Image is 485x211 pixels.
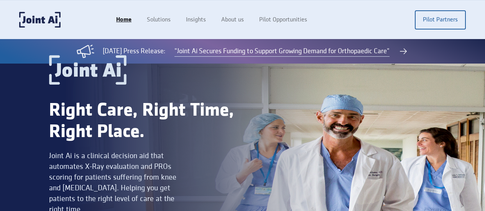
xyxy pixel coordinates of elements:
a: Solutions [139,13,178,27]
a: Pilot Partners [415,10,466,29]
div: [DATE] Press Release: [103,46,165,56]
a: home [19,12,61,28]
a: About us [214,13,252,27]
a: "Joint Ai Secures Funding to Support Growing Demand for Orthopaedic Care" [174,46,390,57]
a: Home [109,13,139,27]
a: Insights [178,13,214,27]
a: Pilot Opportunities [252,13,315,27]
div: Right Care, Right Time, Right Place. [49,100,243,143]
